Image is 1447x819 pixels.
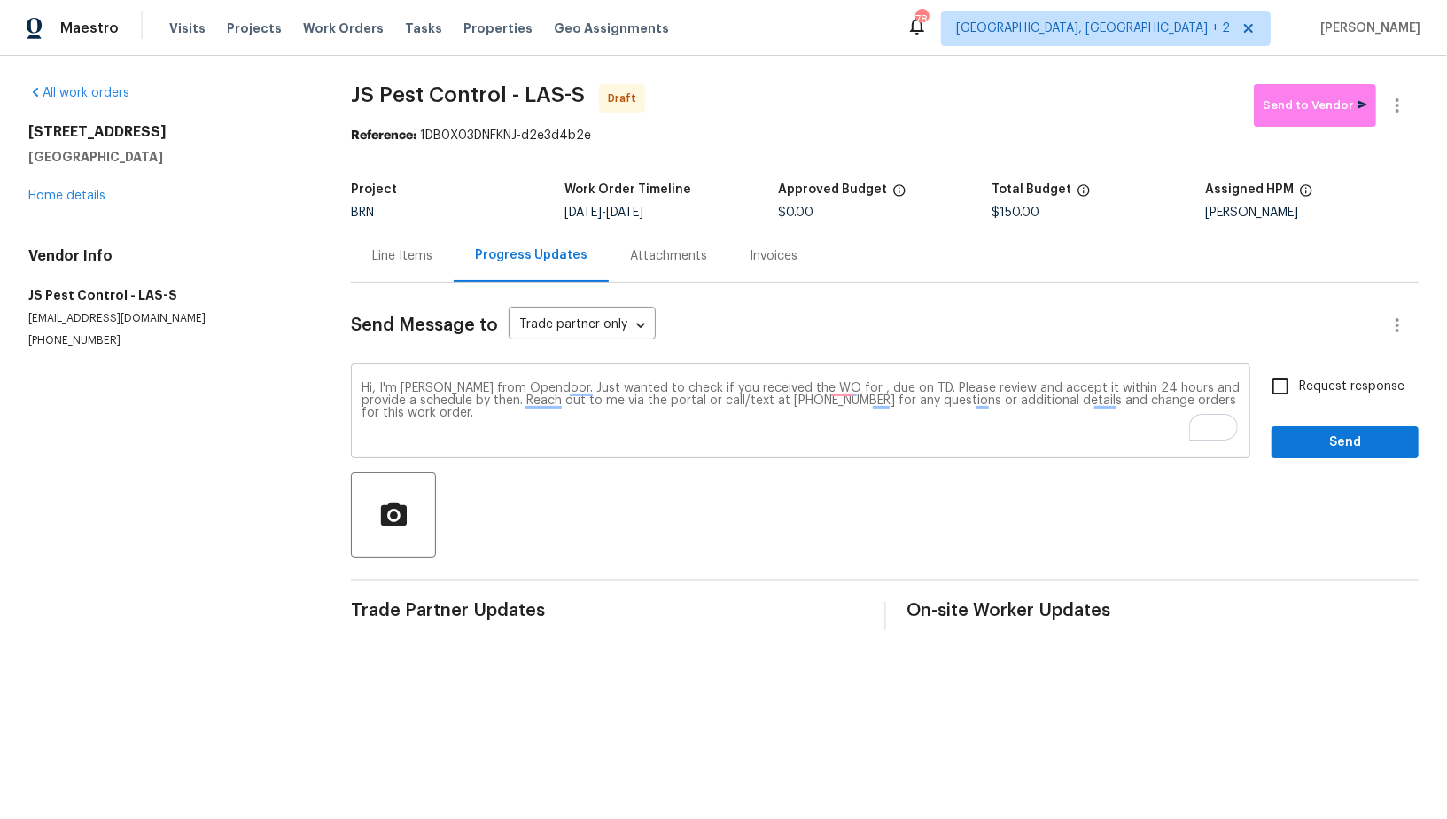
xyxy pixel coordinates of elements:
[372,247,432,265] div: Line Items
[303,19,384,37] span: Work Orders
[606,207,643,219] span: [DATE]
[992,207,1039,219] span: $150.00
[28,286,308,304] h5: JS Pest Control - LAS-S
[1299,378,1404,396] span: Request response
[1205,183,1294,196] h5: Assigned HPM
[405,22,442,35] span: Tasks
[28,333,308,348] p: [PHONE_NUMBER]
[28,123,308,141] h2: [STREET_ADDRESS]
[28,247,308,265] h4: Vendor Info
[28,190,105,202] a: Home details
[351,183,397,196] h5: Project
[892,183,906,207] span: The total cost of line items that have been approved by both Opendoor and the Trade Partner. This...
[509,311,656,340] div: Trade partner only
[630,247,707,265] div: Attachments
[608,90,643,107] span: Draft
[227,19,282,37] span: Projects
[463,19,533,37] span: Properties
[1286,432,1404,454] span: Send
[907,602,1420,620] span: On-site Worker Updates
[351,127,1419,144] div: 1DB0X03DNFKNJ-d2e3d4b2e
[554,19,669,37] span: Geo Assignments
[351,602,863,620] span: Trade Partner Updates
[351,84,585,105] span: JS Pest Control - LAS-S
[564,183,691,196] h5: Work Order Timeline
[351,207,374,219] span: BRN
[1272,426,1419,459] button: Send
[564,207,602,219] span: [DATE]
[1299,183,1313,207] span: The hpm assigned to this work order.
[778,183,887,196] h5: Approved Budget
[1254,84,1376,127] button: Send to Vendor
[351,129,416,142] b: Reference:
[778,207,813,219] span: $0.00
[564,207,643,219] span: -
[169,19,206,37] span: Visits
[956,19,1230,37] span: [GEOGRAPHIC_DATA], [GEOGRAPHIC_DATA] + 2
[475,246,587,264] div: Progress Updates
[28,148,308,166] h5: [GEOGRAPHIC_DATA]
[28,311,308,326] p: [EMAIL_ADDRESS][DOMAIN_NAME]
[1077,183,1091,207] span: The total cost of line items that have been proposed by Opendoor. This sum includes line items th...
[992,183,1071,196] h5: Total Budget
[28,87,129,99] a: All work orders
[362,382,1240,444] textarea: To enrich screen reader interactions, please activate Accessibility in Grammarly extension settings
[60,19,119,37] span: Maestro
[915,11,928,28] div: 78
[1313,19,1420,37] span: [PERSON_NAME]
[1205,207,1419,219] div: [PERSON_NAME]
[1263,96,1367,116] span: Send to Vendor
[351,316,498,334] span: Send Message to
[750,247,797,265] div: Invoices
